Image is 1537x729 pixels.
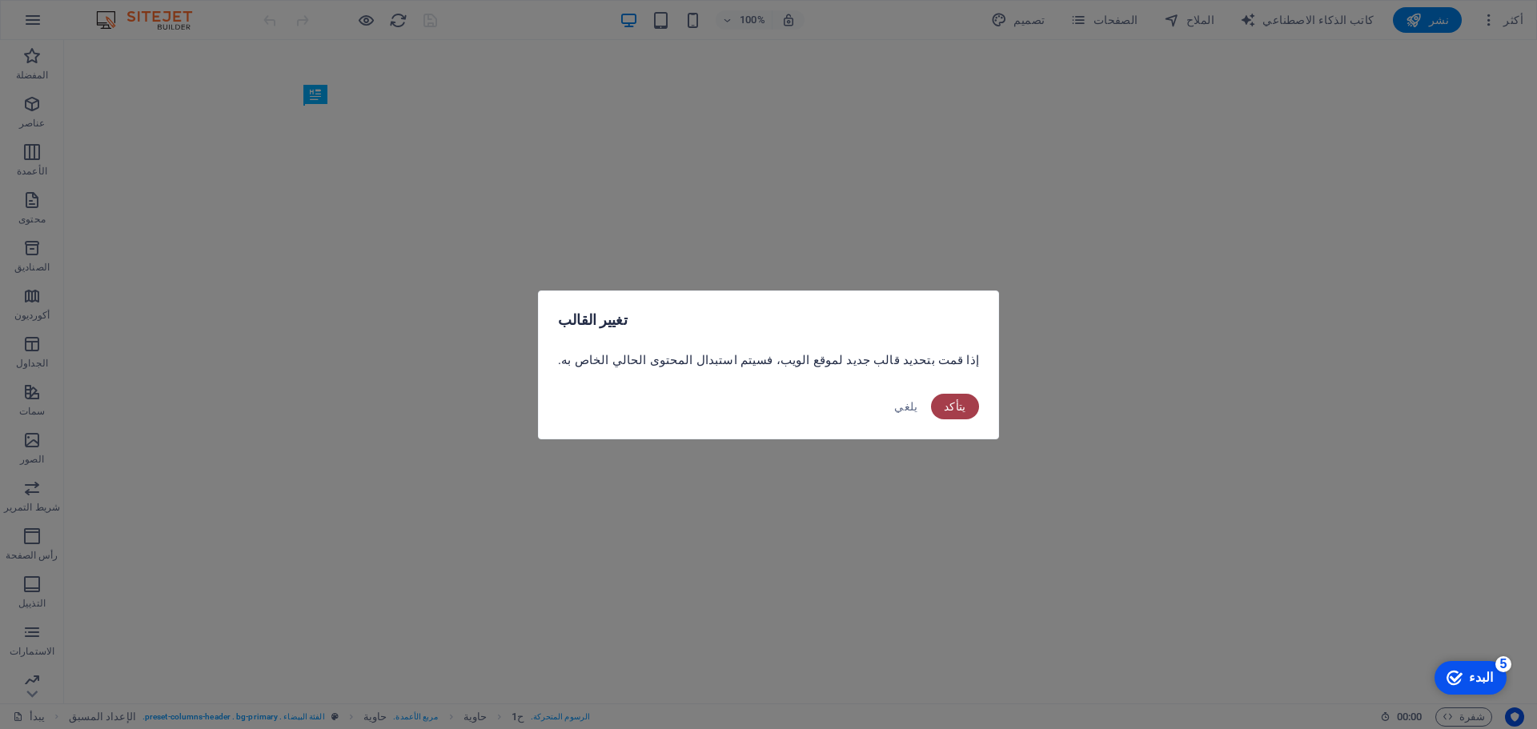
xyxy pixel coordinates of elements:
font: تغيير القالب [558,311,628,328]
font: يلغي [894,400,918,413]
font: يتأكد [944,400,966,413]
font: 5 [123,4,130,18]
font: البدء [92,18,116,32]
button: يتأكد [931,394,979,419]
font: إذا قمت بتحديد قالب جديد لموقع الويب، فسيتم استبدال المحتوى الحالي الخاص به. [558,353,979,367]
div: البدء 5 عناصر متبقية، 0% مكتملة [58,8,130,42]
button: يلغي [888,394,925,419]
